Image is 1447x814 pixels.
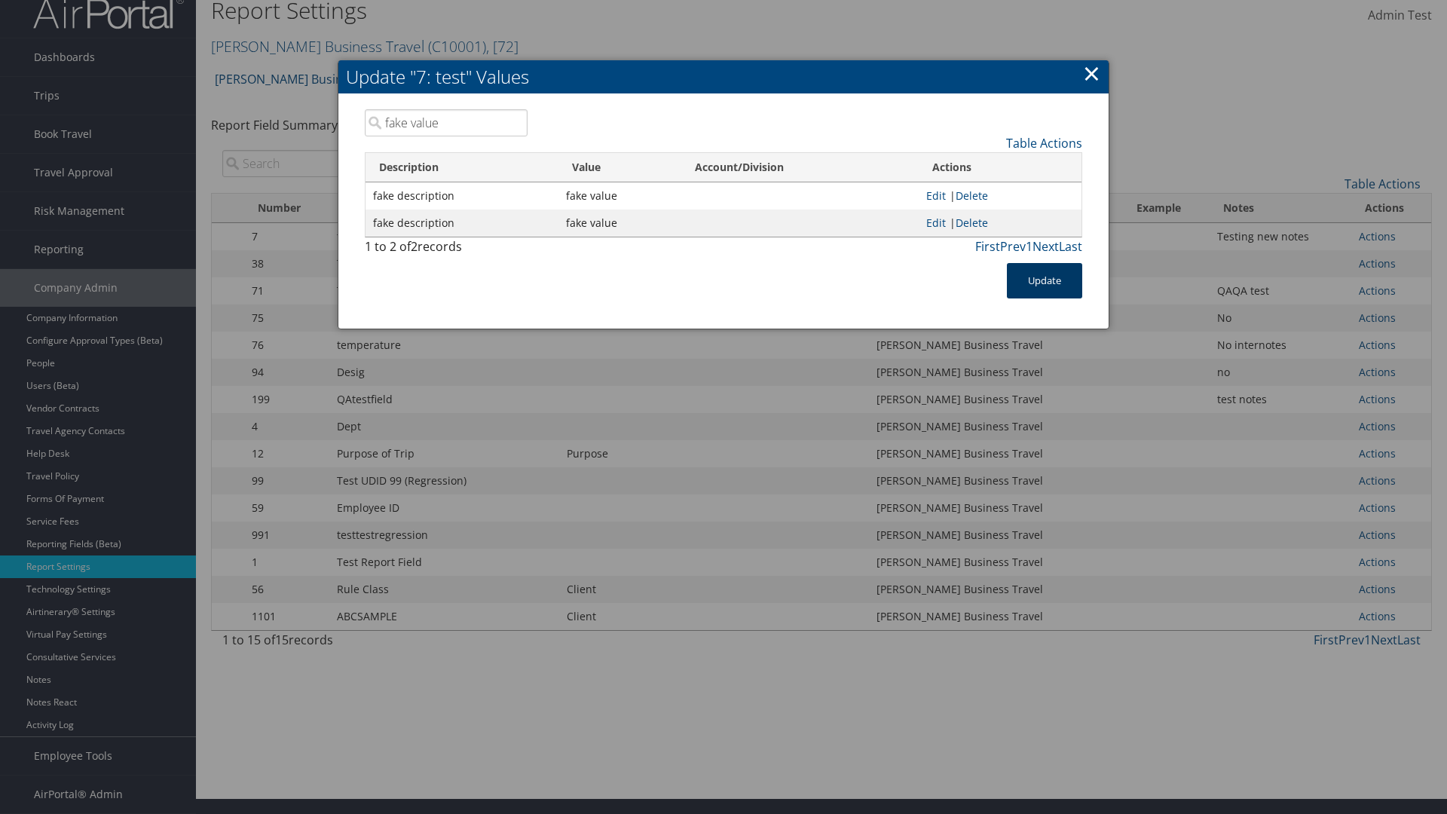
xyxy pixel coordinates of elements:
[338,60,1109,93] h2: Update "7: test" Values
[558,210,681,237] td: fake value
[956,188,988,203] a: Delete
[1026,238,1032,255] a: 1
[411,238,418,255] span: 2
[681,153,919,182] th: Account/Division: activate to sort column ascending
[926,188,946,203] a: Edit
[919,153,1081,182] th: Actions
[365,237,528,263] div: 1 to 2 of records
[1083,58,1100,88] a: ×
[558,182,681,210] td: fake value
[366,182,558,210] td: fake description
[366,210,558,237] td: fake description
[366,153,558,182] th: Description: activate to sort column descending
[919,182,1081,210] td: |
[956,216,988,230] a: Delete
[1032,238,1059,255] a: Next
[975,238,1000,255] a: First
[926,216,946,230] a: Edit
[1006,135,1082,151] a: Table Actions
[1007,263,1082,298] button: Update
[365,109,528,136] input: Search
[558,153,681,182] th: Value: activate to sort column ascending
[919,210,1081,237] td: |
[1059,238,1082,255] a: Last
[1000,238,1026,255] a: Prev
